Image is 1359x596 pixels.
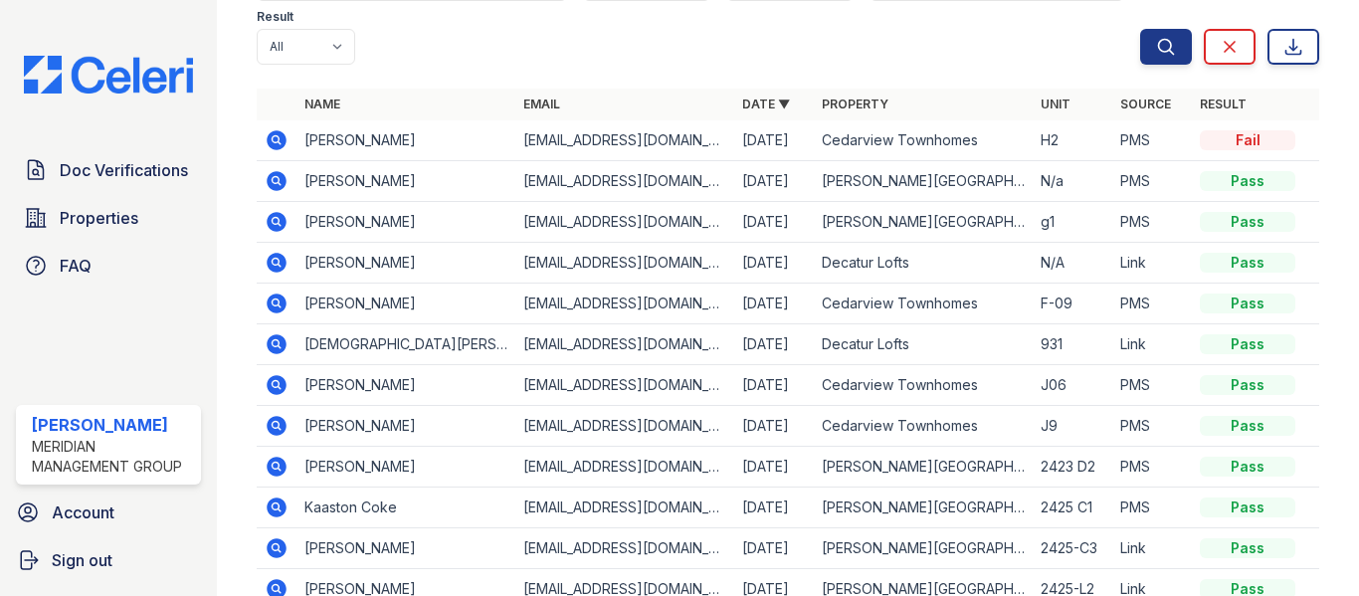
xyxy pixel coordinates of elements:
span: Properties [60,206,138,230]
td: [DEMOGRAPHIC_DATA][PERSON_NAME] [296,324,515,365]
td: [PERSON_NAME] [296,406,515,447]
td: Link [1112,243,1192,284]
td: PMS [1112,365,1192,406]
td: [EMAIL_ADDRESS][DOMAIN_NAME] [515,365,734,406]
div: Pass [1200,457,1295,477]
td: J9 [1033,406,1112,447]
div: Pass [1200,253,1295,273]
div: Pass [1200,497,1295,517]
a: Result [1200,97,1247,111]
td: Cedarview Townhomes [814,284,1033,324]
td: 2425-C3 [1033,528,1112,569]
td: [EMAIL_ADDRESS][DOMAIN_NAME] [515,120,734,161]
td: [EMAIL_ADDRESS][DOMAIN_NAME] [515,324,734,365]
div: Pass [1200,212,1295,232]
td: [PERSON_NAME] [296,243,515,284]
div: Pass [1200,171,1295,191]
td: [PERSON_NAME] [296,202,515,243]
td: Cedarview Townhomes [814,406,1033,447]
td: [DATE] [734,120,814,161]
td: 2423 D2 [1033,447,1112,488]
div: Fail [1200,130,1295,150]
span: Doc Verifications [60,158,188,182]
td: [PERSON_NAME] [296,365,515,406]
a: Unit [1041,97,1070,111]
td: Kaaston Coke [296,488,515,528]
a: Email [523,97,560,111]
td: Link [1112,324,1192,365]
a: Sign out [8,540,209,580]
td: PMS [1112,447,1192,488]
a: FAQ [16,246,201,286]
a: Source [1120,97,1171,111]
td: [DATE] [734,365,814,406]
div: Pass [1200,538,1295,558]
td: [PERSON_NAME] [296,528,515,569]
div: Pass [1200,334,1295,354]
img: CE_Logo_Blue-a8612792a0a2168367f1c8372b55b34899dd931a85d93a1a3d3e32e68fde9ad4.png [8,56,209,94]
span: FAQ [60,254,92,278]
td: H2 [1033,120,1112,161]
td: J06 [1033,365,1112,406]
span: Sign out [52,548,112,572]
td: PMS [1112,406,1192,447]
a: Date ▼ [742,97,790,111]
td: 2425 C1 [1033,488,1112,528]
a: Property [822,97,888,111]
td: [EMAIL_ADDRESS][DOMAIN_NAME] [515,406,734,447]
td: N/A [1033,243,1112,284]
td: 931 [1033,324,1112,365]
td: PMS [1112,488,1192,528]
a: Properties [16,198,201,238]
div: Meridian Management Group [32,437,193,477]
div: Pass [1200,294,1295,313]
div: Pass [1200,375,1295,395]
td: [EMAIL_ADDRESS][DOMAIN_NAME] [515,284,734,324]
td: N/a [1033,161,1112,202]
td: PMS [1112,284,1192,324]
td: Cedarview Townhomes [814,120,1033,161]
td: [DATE] [734,324,814,365]
td: [PERSON_NAME][GEOGRAPHIC_DATA] [814,161,1033,202]
label: Result [257,9,293,25]
a: Account [8,493,209,532]
td: [PERSON_NAME] [296,161,515,202]
td: [DATE] [734,528,814,569]
td: [EMAIL_ADDRESS][DOMAIN_NAME] [515,488,734,528]
td: PMS [1112,161,1192,202]
td: [PERSON_NAME] [296,284,515,324]
td: [DATE] [734,284,814,324]
td: [DATE] [734,202,814,243]
td: [DATE] [734,243,814,284]
td: [EMAIL_ADDRESS][DOMAIN_NAME] [515,447,734,488]
td: F-09 [1033,284,1112,324]
div: Pass [1200,416,1295,436]
td: [PERSON_NAME] [296,120,515,161]
td: [DATE] [734,447,814,488]
td: Decatur Lofts [814,324,1033,365]
td: PMS [1112,120,1192,161]
td: [DATE] [734,161,814,202]
td: [PERSON_NAME] [296,447,515,488]
div: [PERSON_NAME] [32,413,193,437]
a: Doc Verifications [16,150,201,190]
td: Link [1112,528,1192,569]
td: [PERSON_NAME][GEOGRAPHIC_DATA] [814,488,1033,528]
td: Decatur Lofts [814,243,1033,284]
td: [DATE] [734,406,814,447]
td: [PERSON_NAME][GEOGRAPHIC_DATA] [814,202,1033,243]
td: Cedarview Townhomes [814,365,1033,406]
td: [EMAIL_ADDRESS][DOMAIN_NAME] [515,243,734,284]
td: PMS [1112,202,1192,243]
td: [PERSON_NAME][GEOGRAPHIC_DATA] [814,447,1033,488]
td: g1 [1033,202,1112,243]
td: [EMAIL_ADDRESS][DOMAIN_NAME] [515,202,734,243]
td: [DATE] [734,488,814,528]
td: [PERSON_NAME][GEOGRAPHIC_DATA] [814,528,1033,569]
a: Name [304,97,340,111]
span: Account [52,500,114,524]
td: [EMAIL_ADDRESS][DOMAIN_NAME] [515,528,734,569]
td: [EMAIL_ADDRESS][DOMAIN_NAME] [515,161,734,202]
